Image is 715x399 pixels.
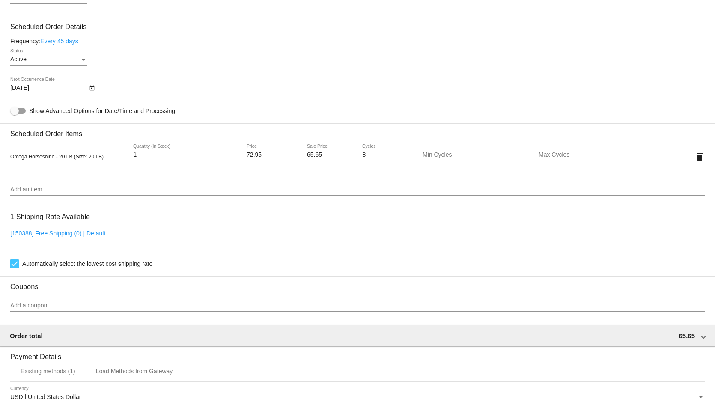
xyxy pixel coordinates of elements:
[694,152,705,162] mat-icon: delete
[10,346,705,361] h3: Payment Details
[10,230,105,237] a: [150388] Free Shipping (0) | Default
[40,38,78,45] a: Every 45 days
[96,368,173,375] div: Load Methods from Gateway
[10,56,87,63] mat-select: Status
[423,152,500,158] input: Min Cycles
[21,368,75,375] div: Existing methods (1)
[10,302,705,309] input: Add a coupon
[539,152,616,158] input: Max Cycles
[10,154,104,160] span: Omega Horseshine - 20 LB (Size: 20 LB)
[10,85,87,92] input: Next Occurrence Date
[10,23,705,31] h3: Scheduled Order Details
[10,56,27,63] span: Active
[29,107,175,115] span: Show Advanced Options for Date/Time and Processing
[362,152,410,158] input: Cycles
[10,208,90,226] h3: 1 Shipping Rate Available
[307,152,350,158] input: Sale Price
[87,83,96,92] button: Open calendar
[10,276,705,291] h3: Coupons
[247,152,295,158] input: Price
[10,186,705,193] input: Add an item
[679,332,695,339] span: 65.65
[10,332,43,339] span: Order total
[10,123,705,138] h3: Scheduled Order Items
[10,38,705,45] div: Frequency:
[22,259,152,269] span: Automatically select the lowest cost shipping rate
[133,152,210,158] input: Quantity (In Stock)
